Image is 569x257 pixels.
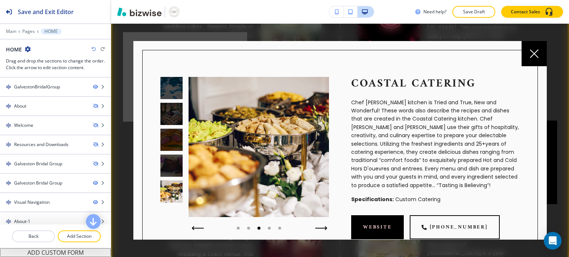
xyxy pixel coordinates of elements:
[6,29,16,34] p: Main
[6,219,11,224] img: Drag
[22,29,35,34] p: Pages
[462,9,486,15] p: Save Draft
[59,233,100,240] p: Add Section
[6,58,105,71] h3: Drag and drop the sections to change the order. Click the arrow to edit section content.
[13,233,54,240] p: Back
[14,141,69,148] div: Resources and Downloads
[14,103,26,109] div: About
[189,77,329,217] img: 50f5677380d2e7ac7e5d7ad26c5faa89.jpeg
[544,232,562,250] div: Open Intercom Messenger
[6,161,11,166] img: Drag
[6,104,11,109] img: Drag
[410,215,500,239] a: [PHONE_NUMBER]
[14,199,50,206] div: Visual Navigation
[351,215,404,239] a: website
[6,180,11,186] img: Drag
[351,195,520,203] p: Custom Catering
[14,218,30,225] div: About-1
[6,45,22,53] h2: HOME
[6,200,11,205] img: Drag
[351,196,394,203] strong: Specifications:
[18,7,74,16] h2: Save and Exit Editor
[6,142,11,147] img: Drag
[351,77,520,91] p: Coastal Catering
[14,84,60,90] div: GalvestonBridalGroup
[6,123,11,128] img: Drag
[14,160,62,167] div: Galveston Bridal Group
[168,6,180,18] img: Your Logo
[44,29,58,34] p: HOME
[14,180,62,186] div: Galveston Bridal Group
[351,98,520,189] p: Chef [PERSON_NAME] kitchen is Tried and True, New and Wonderful! These words also describe the re...
[117,7,162,16] img: Bizwise Logo
[14,122,33,129] div: Welcome
[6,84,11,89] img: Drag
[511,9,540,15] p: Contact Sales
[423,9,446,15] h3: Need help?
